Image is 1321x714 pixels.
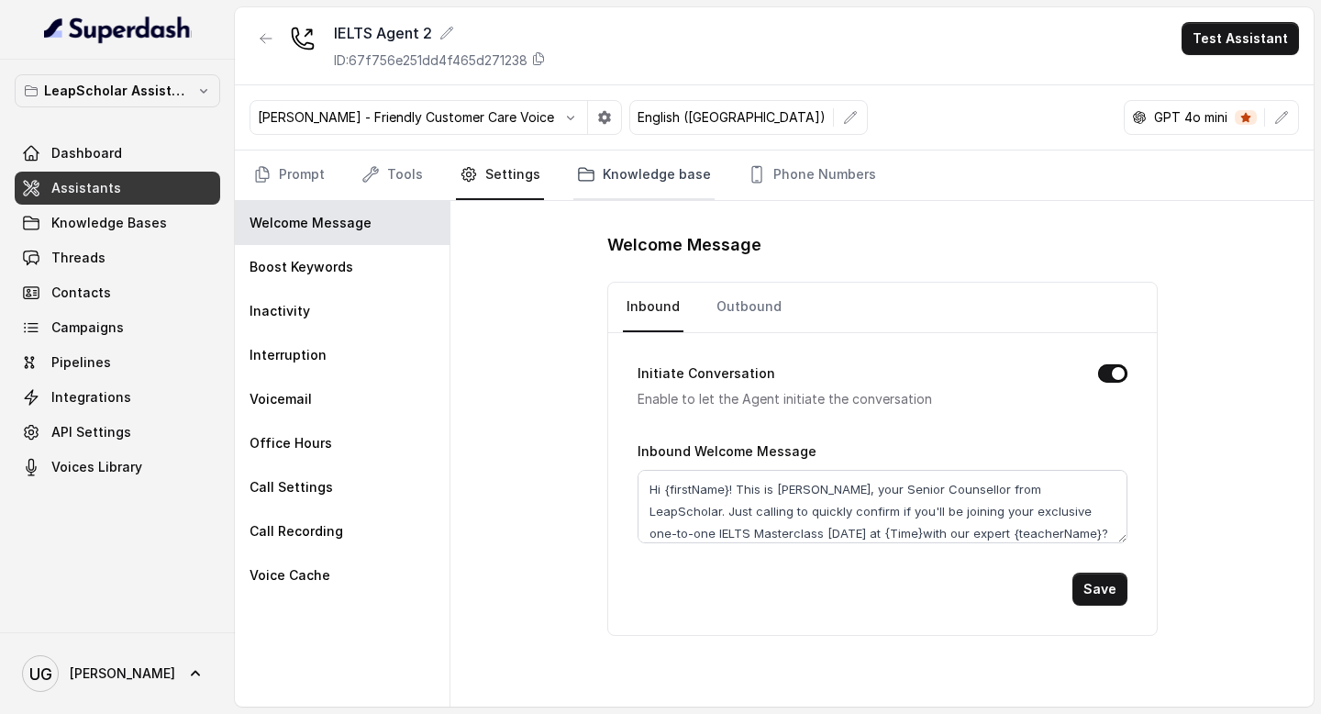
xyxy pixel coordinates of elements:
[258,108,554,127] p: [PERSON_NAME] - Friendly Customer Care Voice
[15,311,220,344] a: Campaigns
[51,423,131,441] span: API Settings
[15,381,220,414] a: Integrations
[638,388,1069,410] p: Enable to let the Agent initiate the conversation
[51,249,105,267] span: Threads
[51,214,167,232] span: Knowledge Bases
[250,434,332,452] p: Office Hours
[607,230,1158,260] h1: Welcome Message
[15,451,220,484] a: Voices Library
[456,151,544,200] a: Settings
[573,151,715,200] a: Knowledge base
[15,137,220,170] a: Dashboard
[15,172,220,205] a: Assistants
[638,443,816,459] label: Inbound Welcome Message
[51,318,124,337] span: Campaigns
[334,22,546,44] div: IELTS Agent 2
[51,388,131,407] span: Integrations
[15,74,220,107] button: LeapScholar Assistant
[15,276,220,309] a: Contacts
[44,80,191,102] p: LeapScholar Assistant
[744,151,880,200] a: Phone Numbers
[1132,110,1147,125] svg: openai logo
[250,390,312,408] p: Voicemail
[51,179,121,197] span: Assistants
[250,214,372,232] p: Welcome Message
[250,566,330,585] p: Voice Cache
[250,522,343,541] p: Call Recording
[250,302,310,320] p: Inactivity
[44,15,192,44] img: light.svg
[250,151,328,200] a: Prompt
[15,416,220,449] a: API Settings
[51,144,122,162] span: Dashboard
[51,458,142,476] span: Voices Library
[51,284,111,302] span: Contacts
[250,151,1299,200] nav: Tabs
[250,346,327,364] p: Interruption
[29,664,52,684] text: UG
[1154,108,1227,127] p: GPT 4o mini
[15,648,220,699] a: [PERSON_NAME]
[51,353,111,372] span: Pipelines
[713,283,785,332] a: Outbound
[250,478,333,496] p: Call Settings
[623,283,1142,332] nav: Tabs
[15,241,220,274] a: Threads
[358,151,427,200] a: Tools
[638,363,775,385] label: Initiate Conversation
[15,206,220,240] a: Knowledge Bases
[15,346,220,379] a: Pipelines
[638,470,1127,543] textarea: Hi {firstName}! This is [PERSON_NAME], your Senior Counsellor from LeapScholar. Just calling to q...
[70,664,175,683] span: [PERSON_NAME]
[1072,573,1127,606] button: Save
[334,51,527,70] p: ID: 67f756e251dd4f465d271238
[638,108,826,127] p: English ([GEOGRAPHIC_DATA])
[250,258,353,276] p: Boost Keywords
[623,283,683,332] a: Inbound
[1182,22,1299,55] button: Test Assistant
